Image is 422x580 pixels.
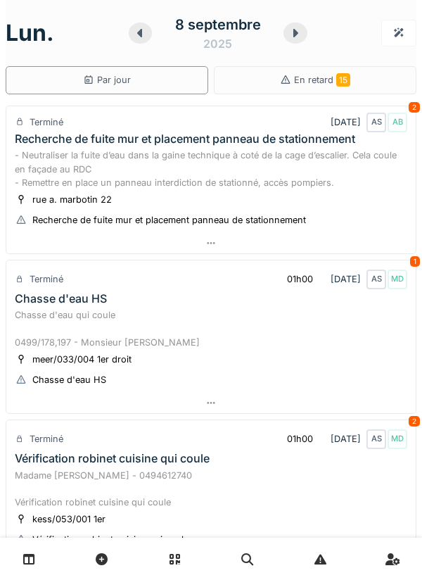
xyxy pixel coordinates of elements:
[388,113,407,132] div: AB
[30,272,63,286] div: Terminé
[15,469,407,510] div: Madame [PERSON_NAME] - 0494612740 Vérification robinet cuisine qui coule
[410,256,420,267] div: 1
[32,533,188,546] div: Vérification robinet cuisine qui coule
[6,20,54,46] h1: lun.
[336,73,350,87] span: 15
[409,102,420,113] div: 2
[175,14,261,35] div: 8 septembre
[30,115,63,129] div: Terminé
[83,73,131,87] div: Par jour
[32,353,132,366] div: meer/033/004 1er droit
[388,270,407,289] div: MD
[275,426,407,452] div: [DATE]
[366,429,386,449] div: AS
[366,270,386,289] div: AS
[409,416,420,427] div: 2
[287,432,313,446] div: 01h00
[32,373,106,386] div: Chasse d'eau HS
[32,193,112,206] div: rue a. marbotin 22
[15,452,210,465] div: Vérification robinet cuisine qui coule
[15,149,407,189] div: - Neutraliser la fuite d’eau dans la gaine technique à coté de la cage d’escalier. Cela coule en ...
[32,213,306,227] div: Recherche de fuite mur et placement panneau de stationnement
[32,512,105,526] div: kess/053/001 1er
[15,132,355,146] div: Recherche de fuite mur et placement panneau de stationnement
[287,272,313,286] div: 01h00
[203,35,232,52] div: 2025
[388,429,407,449] div: MD
[30,432,63,446] div: Terminé
[294,75,350,85] span: En retard
[15,308,407,349] div: Chasse d'eau qui coule 0499/178,197 - Monsieur [PERSON_NAME]
[366,113,386,132] div: AS
[15,292,107,305] div: Chasse d'eau HS
[275,266,407,292] div: [DATE]
[331,113,407,132] div: [DATE]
